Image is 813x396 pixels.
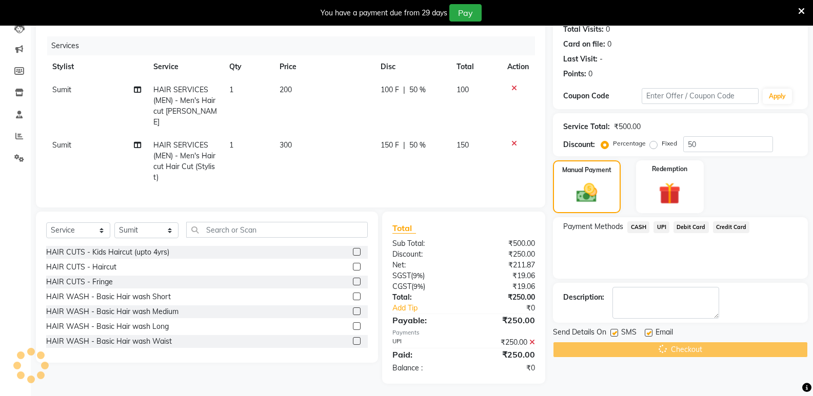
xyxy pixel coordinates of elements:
th: Price [273,55,374,78]
div: HAIR WASH - Basic Hair wash Long [46,321,169,332]
span: | [403,85,405,95]
div: Paid: [385,348,464,361]
span: | [403,140,405,151]
div: Last Visit: [563,54,598,65]
th: Disc [374,55,450,78]
div: Coupon Code [563,91,641,101]
span: SMS [621,327,637,340]
div: ₹0 [477,303,543,314]
span: Credit Card [713,221,750,233]
label: Fixed [662,139,677,148]
span: Debit Card [673,221,709,233]
div: Payments [392,328,535,337]
div: Net: [385,260,464,270]
span: 50 % [409,140,426,151]
span: 100 [457,85,469,94]
span: 300 [280,140,292,150]
div: ₹250.00 [464,314,543,326]
span: 50 % [409,85,426,95]
div: ₹250.00 [464,292,543,303]
div: Card on file: [563,39,605,50]
span: Sumit [52,140,71,150]
span: Payment Methods [563,221,623,232]
span: 150 F [381,140,399,151]
div: ₹211.87 [464,260,543,270]
div: Sub Total: [385,238,464,249]
span: 9% [413,272,423,280]
div: Total: [385,292,464,303]
div: ₹19.06 [464,281,543,292]
div: HAIR WASH - Basic Hair wash Waist [46,336,172,347]
div: You have a payment due from 29 days [321,8,447,18]
div: Points: [563,69,586,79]
div: Discount: [563,139,595,150]
span: 200 [280,85,292,94]
div: Payable: [385,314,464,326]
span: Email [656,327,673,340]
label: Redemption [652,164,687,174]
a: Add Tip [385,303,477,314]
div: UPI [385,337,464,348]
div: - [600,54,603,65]
div: ( ) [385,281,464,292]
span: Sumit [52,85,71,94]
span: SGST [392,271,411,280]
div: ₹0 [464,363,543,373]
span: Send Details On [553,327,606,340]
img: _cash.svg [570,181,604,205]
span: 9% [413,282,423,290]
div: 0 [607,39,611,50]
div: ₹500.00 [614,121,641,132]
button: Pay [449,4,482,22]
div: ₹250.00 [464,337,543,348]
span: 1 [229,85,233,94]
div: ₹250.00 [464,348,543,361]
th: Stylist [46,55,147,78]
div: Services [47,36,543,55]
div: Balance : [385,363,464,373]
div: Description: [563,292,604,303]
div: HAIR WASH - Basic Hair wash Short [46,291,171,302]
div: 0 [588,69,592,79]
th: Total [450,55,501,78]
input: Enter Offer / Coupon Code [642,88,759,104]
div: HAIR CUTS - Fringe [46,277,113,287]
div: ₹19.06 [464,270,543,281]
th: Action [501,55,535,78]
span: HAIR SERVICES (MEN) - Men's Haircut [PERSON_NAME] [153,85,217,127]
span: HAIR SERVICES (MEN) - Men's Haircut Hair Cut (Stylist) [153,140,215,182]
span: CASH [627,221,649,233]
div: HAIR WASH - Basic Hair wash Medium [46,306,179,317]
span: 1 [229,140,233,150]
div: Service Total: [563,121,610,132]
label: Percentage [613,139,646,148]
th: Qty [223,55,274,78]
img: _gift.svg [652,180,687,207]
div: 0 [606,24,610,35]
div: HAIR CUTS - Haircut [46,262,116,273]
span: 100 F [381,85,399,95]
div: ( ) [385,270,464,281]
span: CGST [392,282,411,291]
div: Discount: [385,249,464,260]
th: Service [147,55,223,78]
div: ₹500.00 [464,238,543,249]
div: HAIR CUTS - Kids Haircut (upto 4yrs) [46,247,169,258]
div: ₹250.00 [464,249,543,260]
input: Search or Scan [186,222,368,238]
span: UPI [653,221,669,233]
span: Total [392,223,416,234]
span: 150 [457,140,469,150]
div: Total Visits: [563,24,604,35]
label: Manual Payment [562,165,611,175]
button: Apply [763,89,792,104]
